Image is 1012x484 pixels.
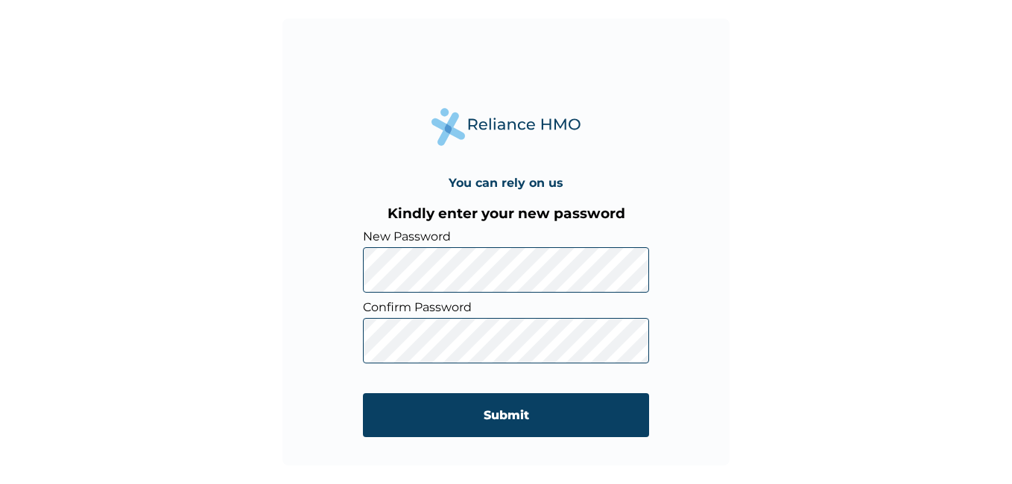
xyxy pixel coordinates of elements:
input: Submit [363,393,649,437]
label: New Password [363,229,649,243]
img: Reliance Health's Logo [431,108,581,146]
h3: Kindly enter your new password [363,205,649,222]
label: Confirm Password [363,300,649,314]
h4: You can rely on us [449,176,563,190]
